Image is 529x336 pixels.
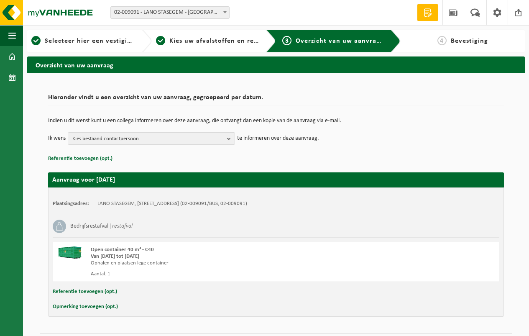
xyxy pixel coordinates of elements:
[112,223,133,229] i: restafval
[70,220,133,233] h3: Bedrijfsrestafval |
[296,38,384,44] span: Overzicht van uw aanvraag
[451,38,488,44] span: Bevestiging
[52,177,115,183] strong: Aanvraag voor [DATE]
[48,132,66,145] p: Ik wens
[282,36,291,45] span: 3
[48,153,112,164] button: Referentie toevoegen (opt.)
[91,247,154,252] span: Open container 40 m³ - C40
[111,7,229,18] span: 02-009091 - LANO STASEGEM - HARELBEKE
[53,286,117,297] button: Referentie toevoegen (opt.)
[91,254,139,259] strong: Van [DATE] tot [DATE]
[53,201,89,206] strong: Plaatsingsadres:
[110,6,230,19] span: 02-009091 - LANO STASEGEM - HARELBEKE
[53,301,118,312] button: Opmerking toevoegen (opt.)
[91,271,309,277] div: Aantal: 1
[237,132,319,145] p: te informeren over deze aanvraag.
[48,118,504,124] p: Indien u dit wenst kunt u een collega informeren over deze aanvraag, die ontvangt dan een kopie v...
[156,36,165,45] span: 2
[169,38,284,44] span: Kies uw afvalstoffen en recipiënten
[156,36,260,46] a: 2Kies uw afvalstoffen en recipiënten
[57,246,82,259] img: HK-XC-40-GN-00.png
[4,318,140,336] iframe: chat widget
[91,260,309,267] div: Ophalen en plaatsen lege container
[72,133,224,145] span: Kies bestaand contactpersoon
[27,56,525,73] h2: Overzicht van uw aanvraag
[45,38,135,44] span: Selecteer hier een vestiging
[437,36,447,45] span: 4
[97,200,247,207] td: LANO STASEGEM, [STREET_ADDRESS] (02-009091/BUS, 02-009091)
[31,36,135,46] a: 1Selecteer hier een vestiging
[48,94,504,105] h2: Hieronder vindt u een overzicht van uw aanvraag, gegroepeerd per datum.
[68,132,235,145] button: Kies bestaand contactpersoon
[31,36,41,45] span: 1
